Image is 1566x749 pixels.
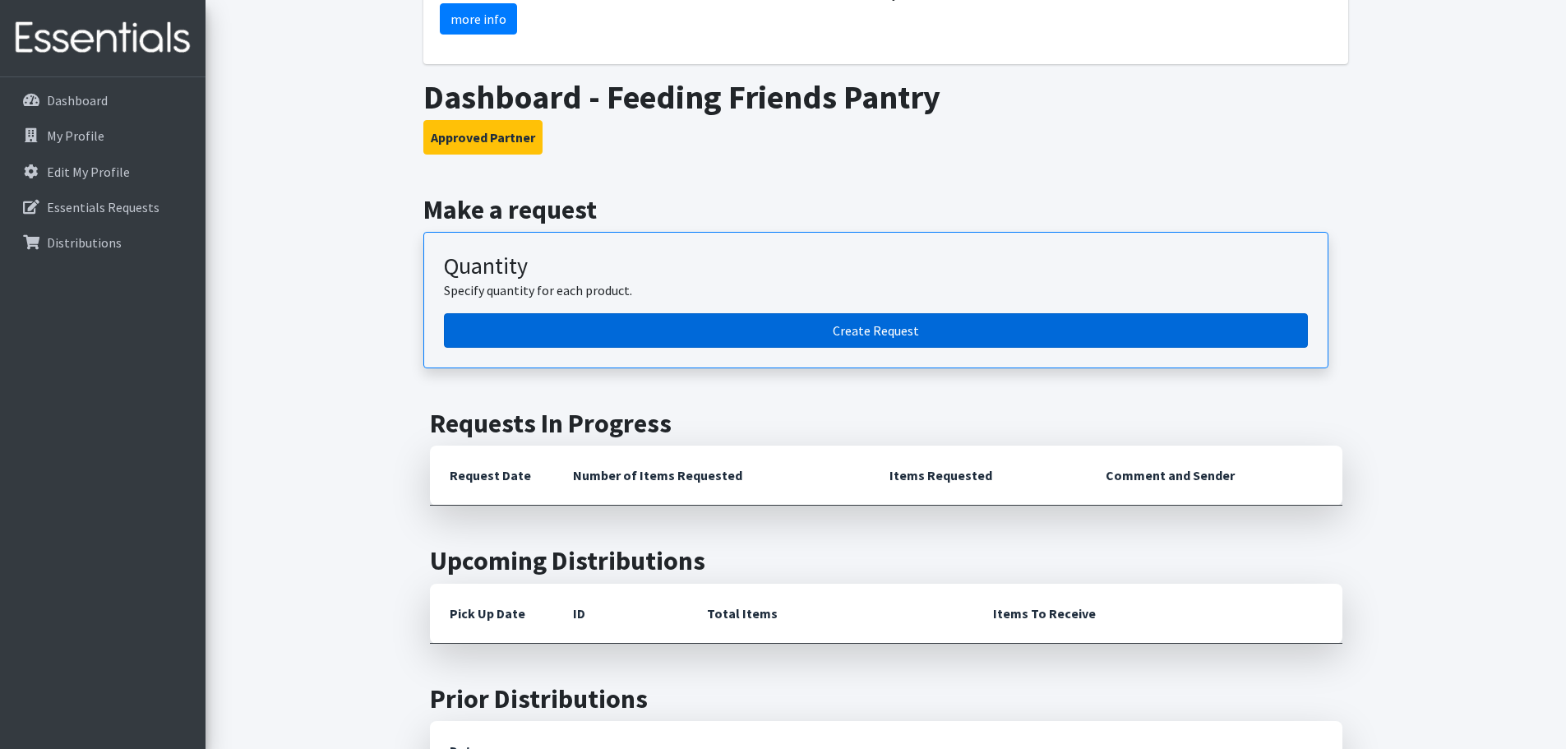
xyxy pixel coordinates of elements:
a: more info [440,3,517,35]
th: Comment and Sender [1086,446,1342,506]
a: Dashboard [7,84,199,117]
a: Distributions [7,226,199,259]
p: Essentials Requests [47,199,159,215]
p: Distributions [47,234,122,251]
th: Pick Up Date [430,584,553,644]
p: Specify quantity for each product. [444,280,1308,300]
th: Items To Receive [973,584,1342,644]
h1: Dashboard - Feeding Friends Pantry [423,77,1348,117]
h2: Prior Distributions [430,683,1342,714]
p: Dashboard [47,92,108,109]
a: My Profile [7,119,199,152]
h2: Upcoming Distributions [430,545,1342,576]
th: Total Items [687,584,973,644]
a: Edit My Profile [7,155,199,188]
th: Request Date [430,446,553,506]
h2: Requests In Progress [430,408,1342,439]
p: Edit My Profile [47,164,130,180]
a: Create a request by quantity [444,313,1308,348]
a: Essentials Requests [7,191,199,224]
h2: Make a request [423,194,1348,225]
th: ID [553,584,687,644]
h3: Quantity [444,252,1308,280]
img: HumanEssentials [7,11,199,66]
button: Approved Partner [423,120,543,155]
th: Number of Items Requested [553,446,871,506]
p: My Profile [47,127,104,144]
th: Items Requested [870,446,1086,506]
